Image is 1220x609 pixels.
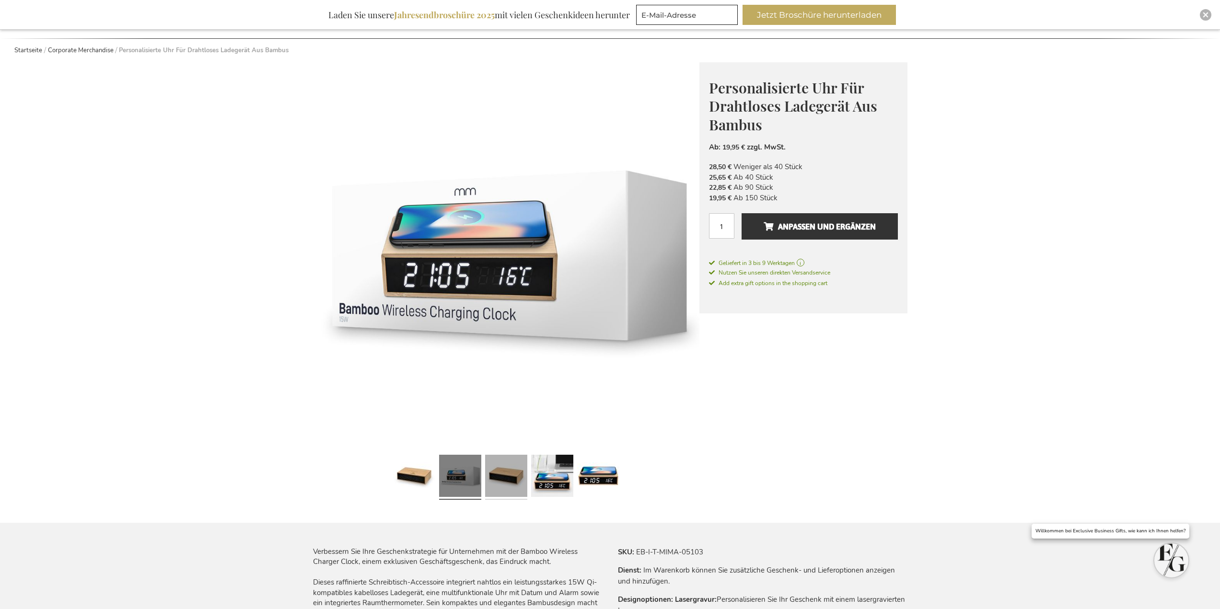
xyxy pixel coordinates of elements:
input: Menge [709,213,734,239]
li: Weniger als 40 Stück [709,162,898,172]
span: 22,85 € [709,183,732,192]
a: Personalisierte Uhr Für Drahtloses Ladegerät Aus Bambus [531,451,573,504]
b: Jahresendbroschüre 2025 [394,9,495,21]
img: Personalisierte Uhr Für Drahtloses Ladegerät Aus Bambus [313,62,699,448]
span: zzgl. MwSt. [747,142,786,152]
span: Nutzen Sie unseren direkten Versandservice [709,269,830,276]
a: Personalisierte Uhr Für Drahtloses Ladegerät Aus Bambus [577,451,619,504]
span: 25,65 € [709,173,732,182]
a: Nutzen Sie unseren direkten Versandservice [709,267,898,277]
a: Add extra gift options in the shopping cart [709,278,898,288]
div: Laden Sie unsere mit vielen Geschenkideen herunter [324,5,634,25]
span: Anpassen und ergänzen [764,219,876,234]
li: Ab 90 Stück [709,183,898,193]
strong: Personalisierte Uhr Für Drahtloses Ladegerät Aus Bambus [119,46,289,55]
button: Anpassen und ergänzen [742,213,897,240]
a: Personalisierte Uhr Für Drahtloses Ladegerät Aus Bambus [439,451,481,504]
form: marketing offers and promotions [636,5,741,28]
input: E-Mail-Adresse [636,5,738,25]
span: 28,50 € [709,162,732,172]
button: Jetzt Broschüre herunterladen [743,5,896,25]
a: Corporate Merchandise [48,46,114,55]
span: Personalisierte Uhr Für Drahtloses Ladegerät Aus Bambus [709,78,877,134]
img: Close [1203,12,1208,18]
div: Close [1200,9,1211,21]
span: 19,95 € [709,194,732,203]
span: Add extra gift options in the shopping cart [709,279,827,287]
a: Startseite [14,46,42,55]
span: 19,95 € [722,143,745,152]
li: Ab 150 Stück [709,193,898,203]
strong: Lasergravur: [675,595,717,604]
a: Geliefert in 3 bis 9 Werktagen [709,259,898,267]
span: Ab: [709,142,720,152]
a: Personalisierte Uhr Für Drahtloses Ladegerät Aus Bambus [393,451,435,504]
a: Personalisierte Uhr Für Drahtloses Ladegerät Aus Bambus [485,451,527,504]
li: Ab 40 Stück [709,172,898,183]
